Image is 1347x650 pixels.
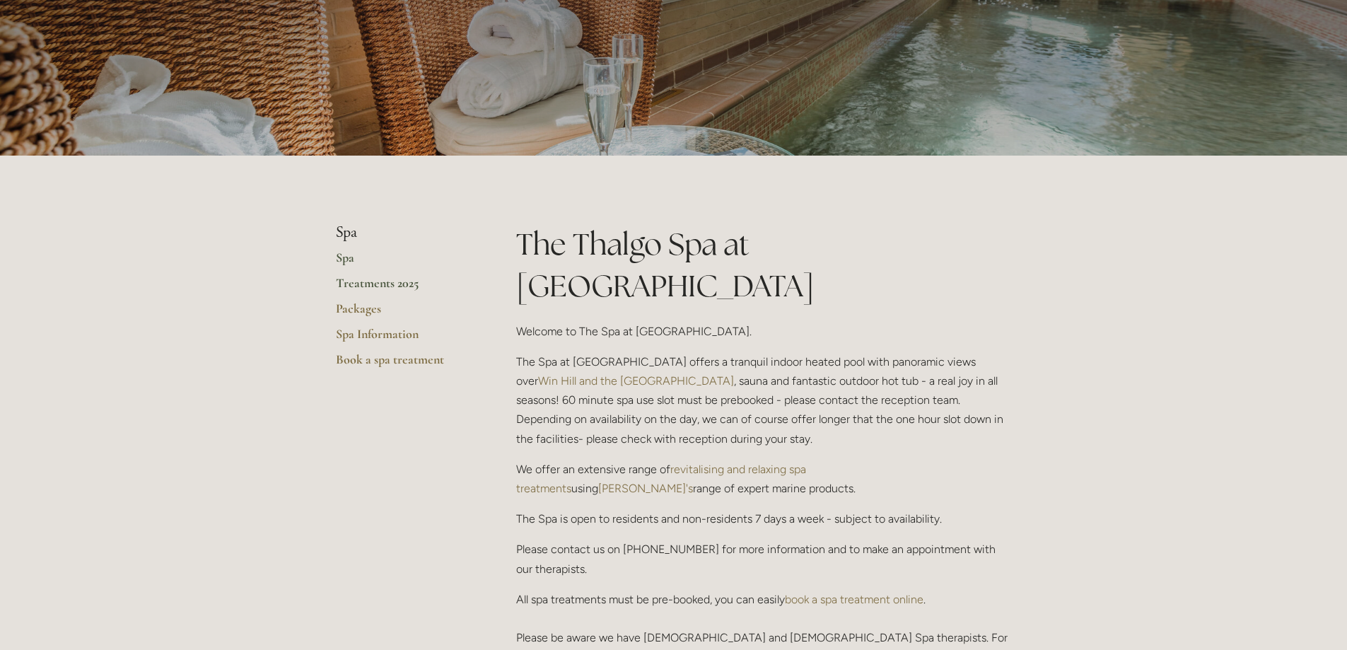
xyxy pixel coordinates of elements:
[516,224,1012,307] h1: The Thalgo Spa at [GEOGRAPHIC_DATA]
[336,275,471,301] a: Treatments 2025
[785,593,923,606] a: book a spa treatment online
[516,509,1012,528] p: The Spa is open to residents and non-residents 7 days a week - subject to availability.
[516,322,1012,341] p: Welcome to The Spa at [GEOGRAPHIC_DATA].
[336,352,471,377] a: Book a spa treatment
[336,301,471,326] a: Packages
[516,352,1012,448] p: The Spa at [GEOGRAPHIC_DATA] offers a tranquil indoor heated pool with panoramic views over , sau...
[516,460,1012,498] p: We offer an extensive range of using range of expert marine products.
[336,250,471,275] a: Spa
[336,326,471,352] a: Spa Information
[598,482,693,495] a: [PERSON_NAME]'s
[336,224,471,242] li: Spa
[516,540,1012,578] p: Please contact us on [PHONE_NUMBER] for more information and to make an appointment with our ther...
[538,374,734,388] a: Win Hill and the [GEOGRAPHIC_DATA]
